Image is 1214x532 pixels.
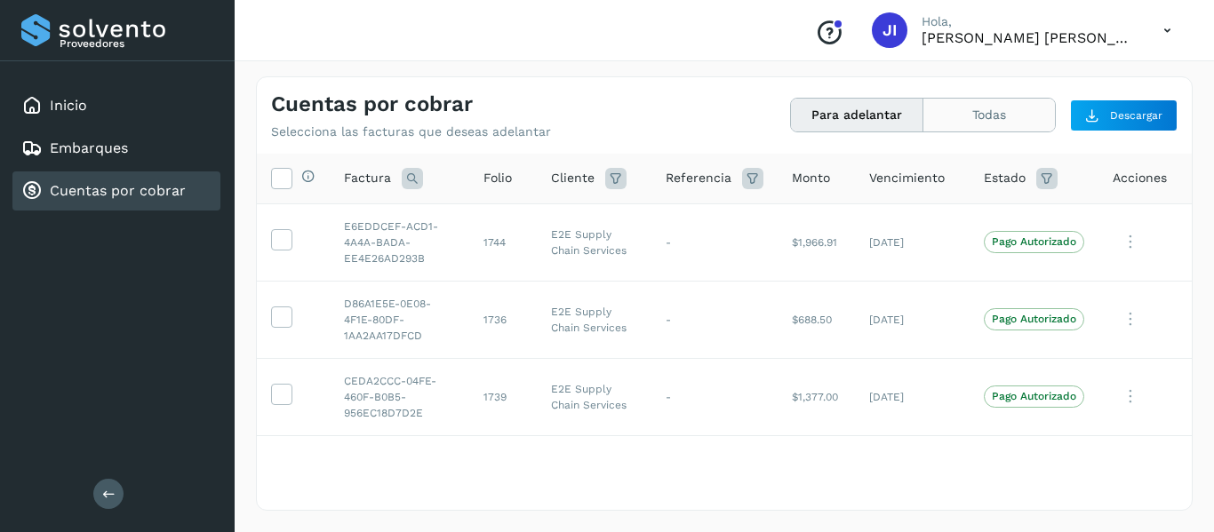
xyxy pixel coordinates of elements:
[469,281,537,358] td: 1736
[469,203,537,281] td: 1744
[992,390,1076,402] p: Pago Autorizado
[50,97,87,114] a: Inicio
[50,139,128,156] a: Embarques
[922,14,1135,29] p: Hola,
[922,29,1135,46] p: JOHNATAN IVAN ESQUIVEL MEDRANO
[537,435,651,512] td: E2E Supply Chain Services
[271,124,551,139] p: Selecciona las facturas que deseas adelantar
[651,203,778,281] td: -
[778,435,855,512] td: $688.50
[1070,99,1178,131] button: Descargar
[330,358,469,435] td: CEDA2CCC-04FE-460F-B0B5-956EC18D7D2E
[651,435,778,512] td: -
[778,281,855,358] td: $688.50
[60,37,213,50] p: Proveedores
[271,91,473,117] h4: Cuentas por cobrar
[992,235,1076,248] p: Pago Autorizado
[855,203,970,281] td: [DATE]
[1110,107,1162,123] span: Descargar
[992,313,1076,325] p: Pago Autorizado
[537,203,651,281] td: E2E Supply Chain Services
[855,358,970,435] td: [DATE]
[483,169,512,187] span: Folio
[651,358,778,435] td: -
[469,358,537,435] td: 1739
[984,169,1026,187] span: Estado
[791,99,923,131] button: Para adelantar
[855,281,970,358] td: [DATE]
[12,171,220,210] div: Cuentas por cobrar
[537,358,651,435] td: E2E Supply Chain Services
[469,435,537,512] td: 1744
[792,169,830,187] span: Monto
[12,86,220,125] div: Inicio
[869,169,945,187] span: Vencimiento
[330,203,469,281] td: E6EDDCEF-ACD1-4A4A-BADA-EE4E26AD293B
[666,169,731,187] span: Referencia
[537,281,651,358] td: E2E Supply Chain Services
[778,358,855,435] td: $1,377.00
[330,281,469,358] td: D86A1E5E-0E08-4F1E-80DF-1AA2AA17DFCD
[1113,169,1167,187] span: Acciones
[855,435,970,512] td: [DATE]
[778,203,855,281] td: $1,966.91
[12,129,220,168] div: Embarques
[50,182,186,199] a: Cuentas por cobrar
[651,281,778,358] td: -
[344,169,391,187] span: Factura
[330,435,469,512] td: CAFA3705-0BF3-47DE-8DB9-3B2841A75753
[923,99,1055,131] button: Todas
[551,169,595,187] span: Cliente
